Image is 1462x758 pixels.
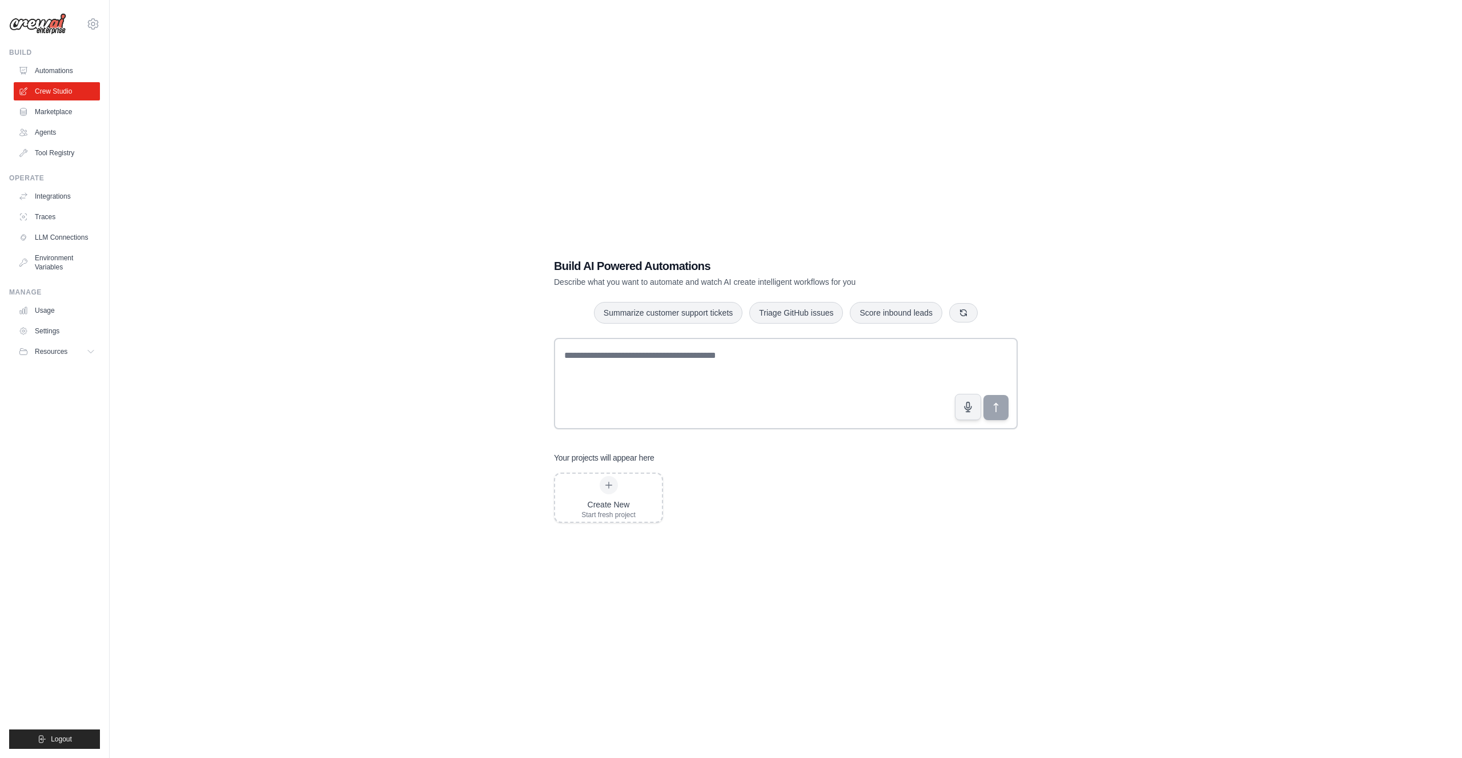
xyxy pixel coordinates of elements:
[581,510,636,519] div: Start fresh project
[14,228,100,247] a: LLM Connections
[9,729,100,749] button: Logout
[850,302,942,324] button: Score inbound leads
[9,288,100,297] div: Manage
[594,302,742,324] button: Summarize customer support tickets
[14,342,100,361] button: Resources
[14,208,100,226] a: Traces
[9,13,66,35] img: Logo
[554,276,938,288] p: Describe what you want to automate and watch AI create intelligent workflows for you
[14,144,100,162] a: Tool Registry
[9,48,100,57] div: Build
[14,301,100,320] a: Usage
[14,187,100,205] a: Integrations
[51,735,72,744] span: Logout
[554,452,654,463] h3: Your projects will appear here
[14,82,100,100] a: Crew Studio
[35,347,67,356] span: Resources
[14,322,100,340] a: Settings
[955,394,981,420] button: Click to speak your automation idea
[14,123,100,142] a: Agents
[9,174,100,183] div: Operate
[949,303,978,322] button: Get new suggestions
[14,103,100,121] a: Marketplace
[14,249,100,276] a: Environment Variables
[581,499,636,510] div: Create New
[749,302,843,324] button: Triage GitHub issues
[14,62,100,80] a: Automations
[554,258,938,274] h1: Build AI Powered Automations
